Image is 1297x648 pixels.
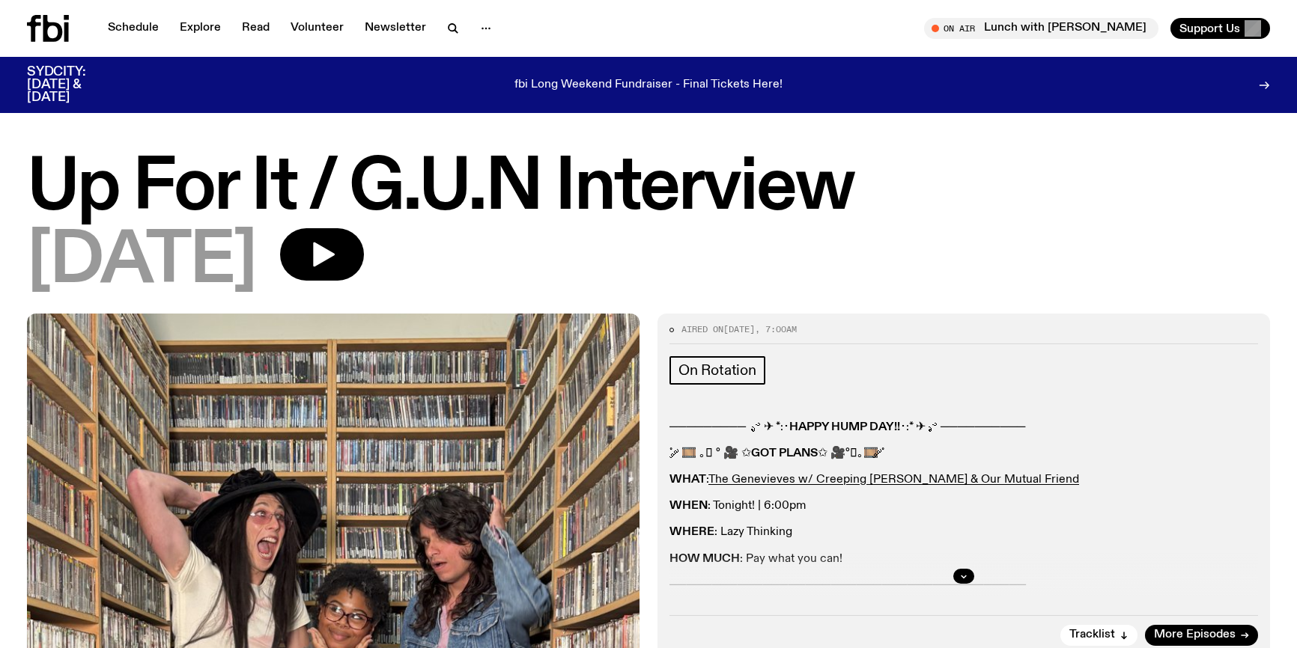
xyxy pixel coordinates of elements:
strong: WHAT [669,474,706,486]
strong: WHERE [669,526,714,538]
p: fbi Long Weekend Fundraiser - Final Tickets Here! [514,79,783,92]
a: The Genevieves w/ Creeping [PERSON_NAME] & Our Mutual Friend [708,474,1079,486]
span: [DATE] [27,228,256,296]
button: On AirLunch with [PERSON_NAME] [924,18,1158,39]
span: Aired on [681,323,723,335]
a: Read [233,18,279,39]
h3: SYDCITY: [DATE] & [DATE] [27,66,123,104]
span: Support Us [1179,22,1240,35]
strong: GOT PLANS [751,447,818,459]
a: More Episodes [1145,625,1258,646]
button: Support Us [1170,18,1270,39]
p: : Lazy Thinking [669,525,1258,540]
a: Schedule [99,18,168,39]
button: Tracklist [1060,625,1137,646]
p: ───────── .ೃ࿔ ✈︎ *:･ ･:* ✈︎ .ೃ࿔ ────────── [669,421,1258,435]
span: , 7:00am [755,323,797,335]
span: More Episodes [1154,629,1236,641]
a: On Rotation [669,356,765,385]
span: On Rotation [678,362,756,379]
strong: HAPPY HUMP DAY!! [789,421,900,433]
span: [DATE] [723,323,755,335]
strong: WHEN [669,500,708,512]
h1: Up For It / G.U.N Interview [27,155,1270,222]
p: : Tonight! | 6:00pm [669,499,1258,513]
a: Newsletter [356,18,435,39]
a: Volunteer [282,18,353,39]
p: ˚ ༘ 🎞️ ｡𖦹 ° 🎥 ✩ ✩ 🎥°𖦹｡🎞️ ༘˚ [669,447,1258,461]
p: : [669,473,1258,487]
a: Explore [171,18,230,39]
span: Tracklist [1069,629,1115,641]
